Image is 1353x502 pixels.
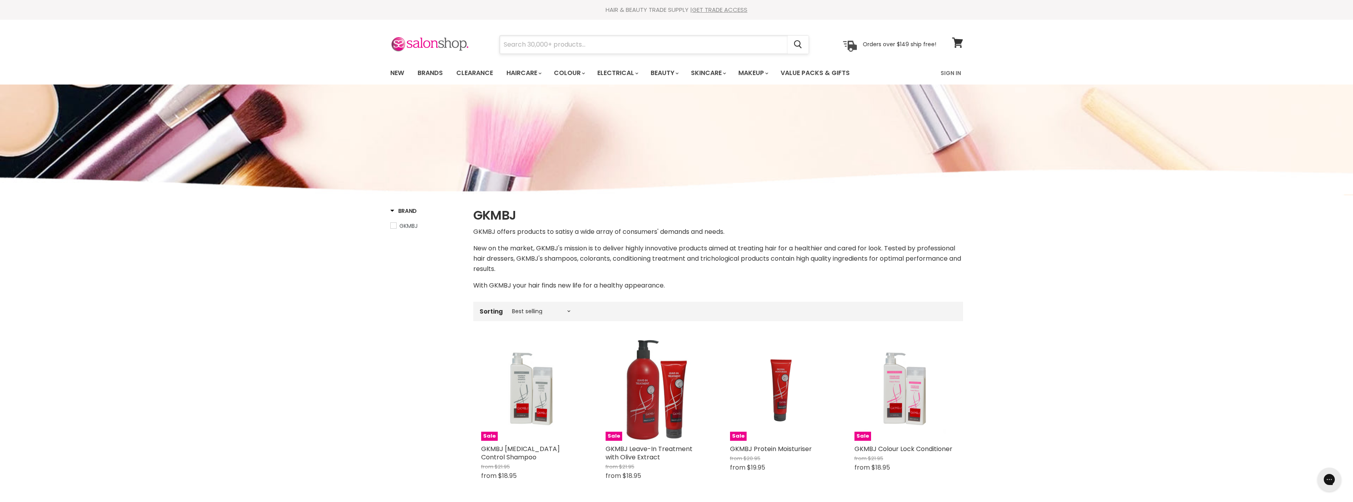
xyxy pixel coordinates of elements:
[473,280,963,291] p: With GKMBJ your hair finds new life for a healthy appearance.
[380,62,973,85] nav: Main
[854,432,871,441] span: Sale
[548,65,590,81] a: Colour
[390,207,417,215] h3: Brand
[871,463,890,472] span: $18.95
[854,455,867,462] span: from
[412,65,449,81] a: Brands
[399,222,418,230] span: GKMBJ
[619,463,634,470] span: $21.95
[450,65,499,81] a: Clearance
[591,65,643,81] a: Electrical
[380,6,973,14] div: HAIR & BEAUTY TRADE SUPPLY |
[500,36,788,54] input: Search
[730,357,831,424] img: GKMBJ Protein Moisturiser
[384,65,410,81] a: New
[498,471,517,480] span: $18.95
[606,471,621,480] span: from
[384,62,896,85] ul: Main menu
[495,463,510,470] span: $21.95
[481,463,493,470] span: from
[480,308,503,315] label: Sorting
[743,455,760,462] span: $20.95
[481,340,582,441] img: GKMBJ Dandruff Control Shampoo
[730,463,745,472] span: from
[732,65,773,81] a: Makeup
[868,455,883,462] span: $21.95
[730,432,747,441] span: Sale
[623,471,641,480] span: $18.95
[730,340,831,441] a: GKMBJ Protein MoisturiserSale
[481,471,497,480] span: from
[692,6,747,14] a: GET TRADE ACCESS
[854,444,952,453] a: GKMBJ Colour Lock Conditioner
[747,463,765,472] span: $19.95
[473,243,963,274] p: New on the market, GKMBJ's mission is to deliver highly innovative products aimed at treating hai...
[936,65,966,81] a: Sign In
[606,463,618,470] span: from
[501,65,546,81] a: Haircare
[788,36,809,54] button: Search
[606,444,692,462] a: GKMBJ Leave-In Treatment with Olive Extract
[481,432,498,441] span: Sale
[645,65,683,81] a: Beauty
[863,41,936,48] p: Orders over $149 ship free!
[473,227,963,237] p: GKMBJ offers products to satisy a wide array of consumers' demands and needs.
[606,432,622,441] span: Sale
[775,65,856,81] a: Value Packs & Gifts
[499,35,809,54] form: Product
[854,340,955,441] img: GKMBJ Colour Lock Conditioner
[606,340,706,441] img: GKMBJ Leave-In Treatment with Olive Extract
[854,463,870,472] span: from
[481,340,582,441] a: GKMBJ Dandruff Control ShampooSale
[730,444,812,453] a: GKMBJ Protein Moisturiser
[473,207,963,224] h1: GKMBJ
[685,65,731,81] a: Skincare
[854,340,955,441] a: GKMBJ Colour Lock ConditionerSale
[481,444,560,462] a: GKMBJ [MEDICAL_DATA] Control Shampoo
[730,455,742,462] span: from
[1313,465,1345,494] iframe: Gorgias live chat messenger
[606,340,706,441] a: GKMBJ Leave-In Treatment with Olive ExtractSale
[390,222,463,230] a: GKMBJ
